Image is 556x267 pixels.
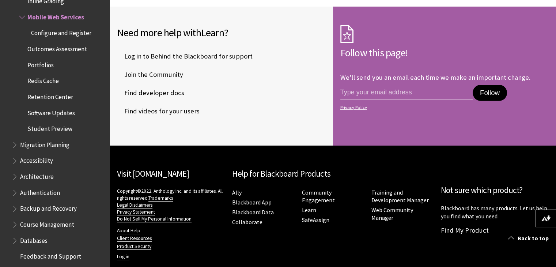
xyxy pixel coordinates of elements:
[148,195,173,202] a: Trademarks
[302,189,334,204] a: Community Engagement
[27,91,73,101] span: Retention Center
[117,87,184,98] span: Find developer docs
[201,26,224,39] span: Learn
[117,235,152,242] a: Client Resources
[117,209,155,215] a: Privacy Statement
[441,204,549,221] p: Blackboard has many products. Let us help you find what you need.
[371,189,429,204] a: Training and Development Manager
[232,218,262,226] a: Collaborate
[20,155,53,165] span: Accessibility
[117,51,254,62] a: Log in to Behind the Blackboard for support
[340,25,353,43] img: Subscription Icon
[117,25,326,40] h2: Need more help with ?
[27,123,72,132] span: Student Preview
[117,253,129,260] a: Log in
[117,69,185,80] a: Join the Community
[232,189,242,196] a: Ally
[117,202,152,208] a: Legal Disclaimers
[117,51,253,62] span: Log in to Behind the Blackboard for support
[27,75,59,84] span: Redis Cache
[27,59,54,69] span: Portfolios
[302,206,316,214] a: Learn
[27,107,75,117] span: Software Updates
[232,208,274,216] a: Blackboard Data
[503,232,556,245] a: Back to top
[117,243,151,250] a: Product Security
[340,45,549,60] h2: Follow this page!
[232,168,434,180] h2: Help for Blackboard Products
[117,188,225,222] p: Copyright©2022. Anthology Inc. and its affiliates. All rights reserved.
[441,184,549,197] h2: Not sure which product?
[20,218,74,228] span: Course Management
[20,170,54,180] span: Architecture
[20,187,60,196] span: Authentication
[27,11,84,21] span: Mobile Web Services
[340,73,530,82] p: We'll send you an email each time we make an important change.
[27,43,87,53] span: Outcomes Assessment
[441,226,489,234] a: Find My Product
[117,227,140,234] a: About Help
[302,216,329,224] a: SafeAssign
[340,85,473,100] input: email address
[232,199,272,206] a: Blackboard App
[473,85,507,101] button: Follow
[20,203,77,213] span: Backup and Recovery
[117,216,192,222] a: Do Not Sell My Personal Information
[20,234,48,244] span: Databases
[20,251,81,260] span: Feedback and Support
[117,106,201,117] a: Find videos for your users
[117,106,200,117] span: Find videos for your users
[31,27,91,37] span: Configure and Register
[340,105,547,110] a: Privacy Policy
[117,69,183,80] span: Join the Community
[20,139,69,148] span: Migration Planning
[117,168,189,179] a: Visit [DOMAIN_NAME]
[117,87,186,98] a: Find developer docs
[371,206,413,222] a: Web Community Manager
